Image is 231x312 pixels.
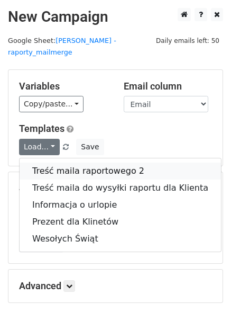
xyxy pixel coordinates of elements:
[20,197,221,213] a: Informacja o urlopie
[8,37,116,57] small: Google Sheet:
[152,37,223,44] a: Daily emails left: 50
[19,96,84,112] a: Copy/paste...
[20,213,221,230] a: Prezent dla Klinetów
[76,139,104,155] button: Save
[8,8,223,26] h2: New Campaign
[19,280,212,292] h5: Advanced
[124,81,212,92] h5: Email column
[19,139,60,155] a: Load...
[20,230,221,247] a: Wesołych Świąt
[178,261,231,312] div: Widżet czatu
[152,35,223,47] span: Daily emails left: 50
[20,180,221,197] a: Treść maila do wysyłki raportu dla Klienta
[20,163,221,180] a: Treść maila raportowego 2
[178,261,231,312] iframe: Chat Widget
[19,123,64,134] a: Templates
[8,37,116,57] a: [PERSON_NAME] - raporty_mailmerge
[19,81,108,92] h5: Variables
